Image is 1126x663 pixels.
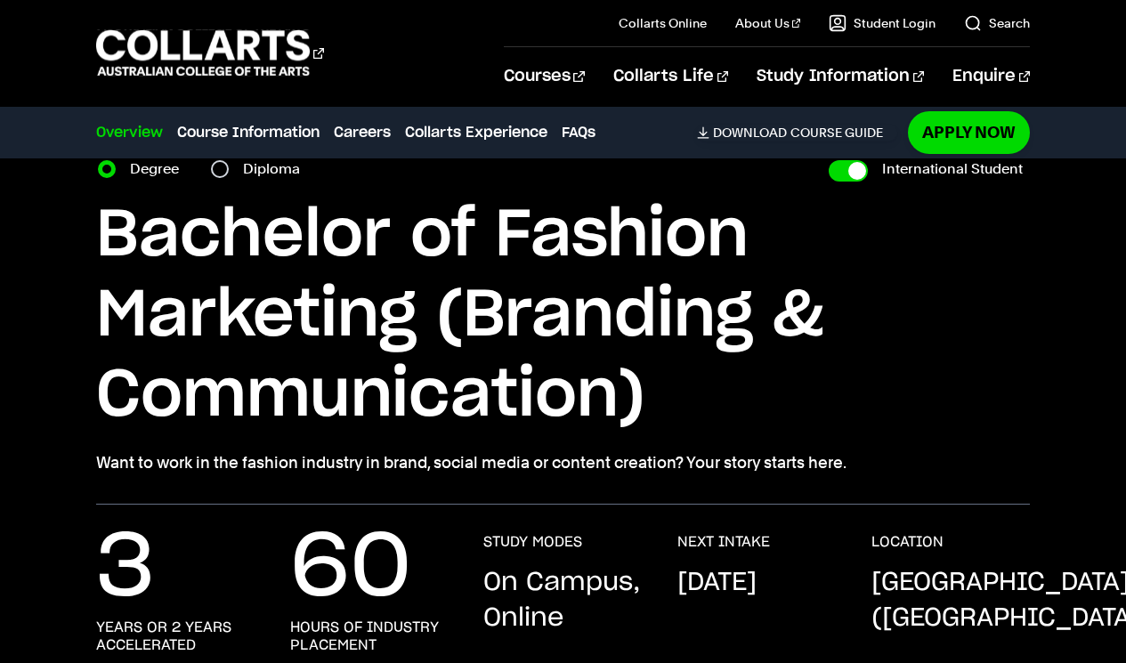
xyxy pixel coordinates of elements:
a: Search [964,14,1030,32]
a: DownloadCourse Guide [697,125,897,141]
a: Collarts Life [613,47,728,106]
a: Apply Now [908,111,1030,153]
a: Careers [334,122,391,143]
h3: STUDY MODES [483,533,582,551]
label: International Student [882,157,1023,182]
a: Enquire [952,47,1030,106]
a: Courses [504,47,585,106]
a: Overview [96,122,163,143]
label: Diploma [243,157,311,182]
div: Go to homepage [96,28,324,78]
h1: Bachelor of Fashion Marketing (Branding & Communication) [96,196,1031,436]
a: Study Information [757,47,924,106]
label: Degree [130,157,190,182]
h3: years or 2 years accelerated [96,619,255,654]
a: Student Login [829,14,936,32]
p: [DATE] [677,565,757,601]
h3: LOCATION [871,533,944,551]
a: Collarts Experience [405,122,547,143]
h3: hours of industry placement [290,619,449,654]
a: Course Information [177,122,320,143]
p: 60 [290,533,411,604]
p: 3 [96,533,155,604]
a: FAQs [562,122,595,143]
span: Download [713,125,787,141]
a: Collarts Online [619,14,707,32]
a: About Us [735,14,801,32]
p: On Campus, Online [483,565,642,636]
h3: NEXT INTAKE [677,533,770,551]
p: Want to work in the fashion industry in brand, social media or content creation? Your story start... [96,450,1031,475]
